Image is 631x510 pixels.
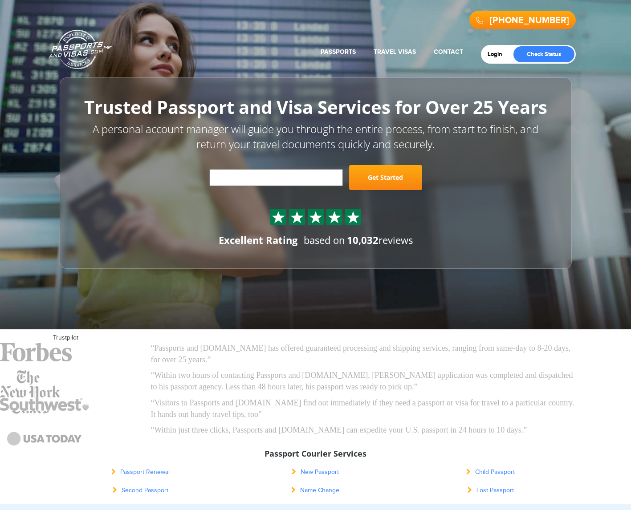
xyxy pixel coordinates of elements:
[60,449,572,458] h3: Passport Courier Services
[219,234,297,247] div: Excellent Rating
[151,370,578,393] p: “Within two hours of contacting Passports and [DOMAIN_NAME], [PERSON_NAME] application was comple...
[321,48,356,56] a: Passports
[309,210,322,224] img: Sprite St
[292,469,339,476] a: New Passport
[151,343,578,365] p: “Passports and [DOMAIN_NAME] has offered guaranteed processing and shipping services, ranging fro...
[80,121,552,152] p: A personal account manager will guide you through the entire process, from start to finish, and r...
[346,210,360,224] img: Sprite St
[488,51,509,58] a: Login
[53,334,78,341] a: Trustpilot
[80,97,552,117] h1: Trusted Passport and Visa Services for Over 25 Years
[111,469,170,476] a: Passport Renewal
[290,210,304,224] img: Sprite St
[328,210,341,224] img: Sprite St
[490,15,569,26] a: [PHONE_NUMBER]
[151,425,578,436] p: “Within just three clicks, Passports and [DOMAIN_NAME] can expedite your U.S. passport in 24 hour...
[434,48,463,56] a: Contact
[113,487,168,494] a: Second Passport
[49,29,112,69] a: Passports & [DOMAIN_NAME]
[272,210,285,224] img: Sprite St
[347,234,413,247] span: reviews
[151,397,578,420] p: “Visitors to Passports and [DOMAIN_NAME] find out immediately if they need a passport or visa for...
[513,46,574,62] a: Check Status
[347,234,379,247] strong: 10,032
[468,487,514,494] a: Lost Passport
[304,234,345,247] span: based on
[291,487,339,494] a: Name Change
[374,48,416,56] a: Travel Visas
[466,469,515,476] a: Child Passport
[349,166,422,190] a: Get Started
